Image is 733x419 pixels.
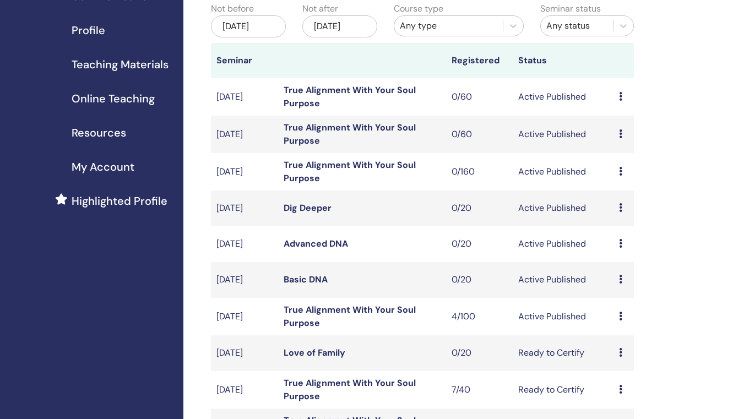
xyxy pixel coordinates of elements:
[513,43,613,78] th: Status
[72,56,169,73] span: Teaching Materials
[211,262,278,298] td: [DATE]
[211,78,278,116] td: [DATE]
[284,304,416,329] a: True Alignment With Your Soul Purpose
[446,153,513,191] td: 0/160
[72,124,126,141] span: Resources
[400,19,497,32] div: Any type
[446,371,513,409] td: 7/40
[513,335,613,371] td: Ready to Certify
[284,377,416,402] a: True Alignment With Your Soul Purpose
[284,84,416,109] a: True Alignment With Your Soul Purpose
[513,226,613,262] td: Active Published
[302,15,377,37] div: [DATE]
[72,193,167,209] span: Highlighted Profile
[302,2,338,15] label: Not after
[211,43,278,78] th: Seminar
[72,90,155,107] span: Online Teaching
[211,191,278,226] td: [DATE]
[211,153,278,191] td: [DATE]
[211,15,286,37] div: [DATE]
[284,274,328,285] a: Basic DNA
[446,335,513,371] td: 0/20
[211,116,278,153] td: [DATE]
[284,347,345,358] a: Love of Family
[513,153,613,191] td: Active Published
[513,371,613,409] td: Ready to Certify
[211,298,278,335] td: [DATE]
[211,335,278,371] td: [DATE]
[72,159,134,175] span: My Account
[513,298,613,335] td: Active Published
[546,19,607,32] div: Any status
[446,262,513,298] td: 0/20
[72,22,105,39] span: Profile
[513,191,613,226] td: Active Published
[446,191,513,226] td: 0/20
[284,202,332,214] a: Dig Deeper
[540,2,601,15] label: Seminar status
[211,371,278,409] td: [DATE]
[446,116,513,153] td: 0/60
[513,262,613,298] td: Active Published
[284,238,348,249] a: Advanced DNA
[211,226,278,262] td: [DATE]
[211,2,254,15] label: Not before
[446,298,513,335] td: 4/100
[446,226,513,262] td: 0/20
[284,122,416,146] a: True Alignment With Your Soul Purpose
[394,2,443,15] label: Course type
[513,78,613,116] td: Active Published
[284,159,416,184] a: True Alignment With Your Soul Purpose
[446,43,513,78] th: Registered
[513,116,613,153] td: Active Published
[446,78,513,116] td: 0/60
